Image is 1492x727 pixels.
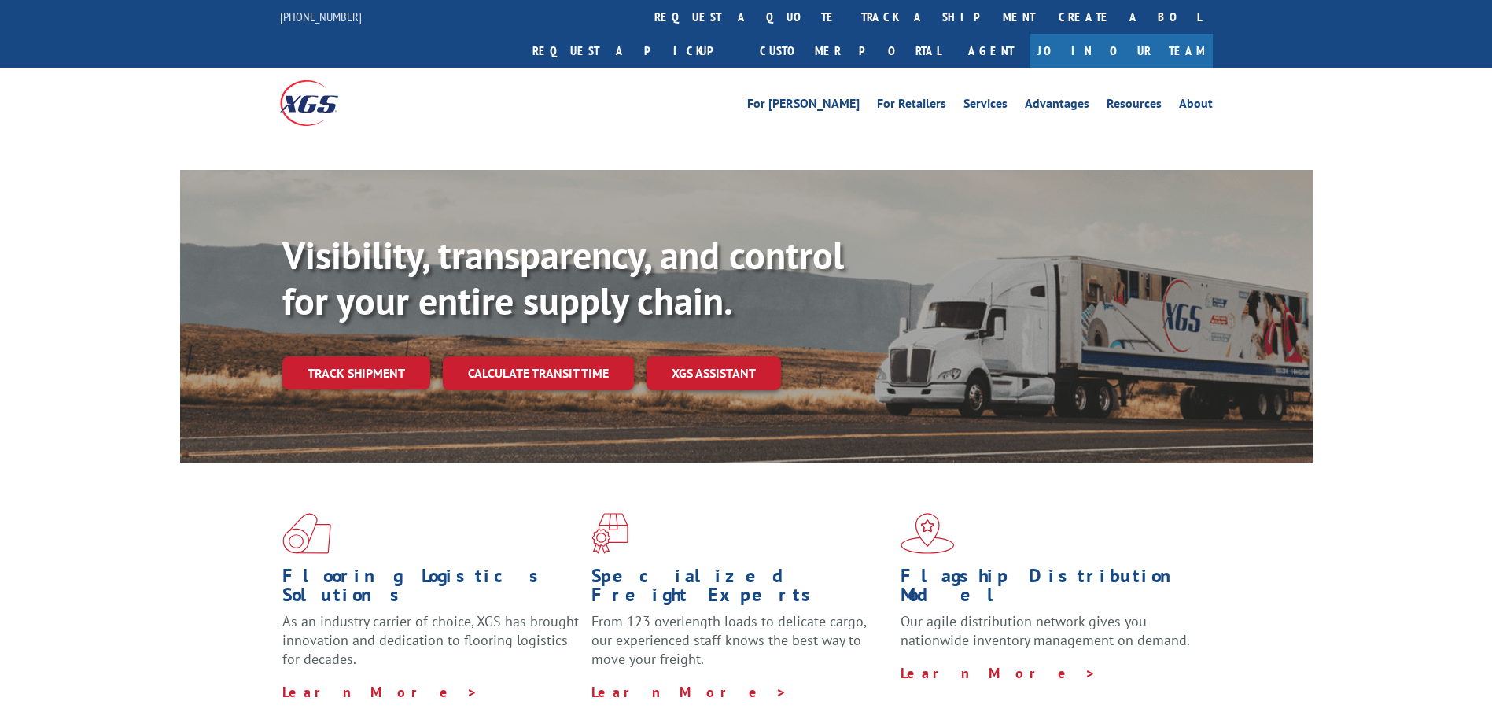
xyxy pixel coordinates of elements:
[591,612,889,682] p: From 123 overlength loads to delicate cargo, our experienced staff knows the best way to move you...
[591,513,628,554] img: xgs-icon-focused-on-flooring-red
[282,612,579,668] span: As an industry carrier of choice, XGS has brought innovation and dedication to flooring logistics...
[748,34,952,68] a: Customer Portal
[282,231,844,325] b: Visibility, transparency, and control for your entire supply chain.
[901,566,1198,612] h1: Flagship Distribution Model
[901,513,955,554] img: xgs-icon-flagship-distribution-model-red
[647,356,781,390] a: XGS ASSISTANT
[901,664,1096,682] a: Learn More >
[282,356,430,389] a: Track shipment
[901,612,1190,649] span: Our agile distribution network gives you nationwide inventory management on demand.
[282,683,478,701] a: Learn More >
[1107,98,1162,115] a: Resources
[282,513,331,554] img: xgs-icon-total-supply-chain-intelligence-red
[443,356,634,390] a: Calculate transit time
[877,98,946,115] a: For Retailers
[963,98,1008,115] a: Services
[1025,98,1089,115] a: Advantages
[952,34,1030,68] a: Agent
[1030,34,1213,68] a: Join Our Team
[282,566,580,612] h1: Flooring Logistics Solutions
[591,683,787,701] a: Learn More >
[591,566,889,612] h1: Specialized Freight Experts
[521,34,748,68] a: Request a pickup
[1179,98,1213,115] a: About
[280,9,362,24] a: [PHONE_NUMBER]
[747,98,860,115] a: For [PERSON_NAME]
